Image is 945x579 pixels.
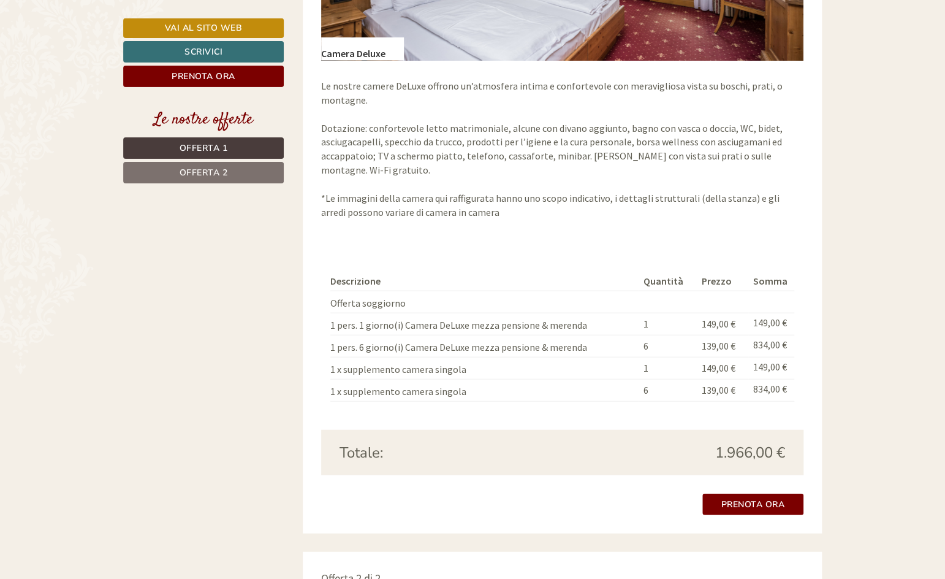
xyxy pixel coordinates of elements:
[697,272,748,291] th: Prezzo
[123,66,284,87] a: Prenota ora
[219,9,264,30] div: [DATE]
[702,494,804,515] a: Prenota ora
[639,379,697,401] td: 6
[748,379,794,401] td: 834,00 €
[303,59,465,68] small: 14:35
[639,272,697,291] th: Quantità
[330,336,639,358] td: 1 pers. 6 giorno(i) Camera DeLuxe mezza pensione & merenda
[330,272,639,291] th: Descrizione
[297,33,474,71] div: Buon giorno, come possiamo aiutarla?
[702,318,735,330] span: 149,00 €
[639,357,697,379] td: 1
[639,313,697,336] td: 1
[748,357,794,379] td: 149,00 €
[420,323,484,345] button: Invia
[702,384,735,396] span: 139,00 €
[321,37,404,61] div: Camera Deluxe
[321,79,804,219] p: Le nostre camere DeLuxe offrono un’atmosfera intima e confortevole con meravigliosa vista su bosc...
[180,142,228,154] span: Offerta 1
[702,340,735,352] span: 139,00 €
[330,291,639,313] td: Offerta soggiorno
[748,272,794,291] th: Somma
[303,36,465,45] div: Lei
[123,41,284,63] a: Scrivici
[330,442,563,463] div: Totale:
[180,167,228,178] span: Offerta 2
[748,336,794,358] td: 834,00 €
[639,336,697,358] td: 6
[330,379,639,401] td: 1 x supplemento camera singola
[330,357,639,379] td: 1 x supplemento camera singola
[702,362,735,374] span: 149,00 €
[123,109,284,131] div: Le nostre offerte
[748,313,794,336] td: 149,00 €
[123,18,284,38] a: Vai al sito web
[330,313,639,336] td: 1 pers. 1 giorno(i) Camera DeLuxe mezza pensione & merenda
[715,442,785,463] span: 1.966,00 €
